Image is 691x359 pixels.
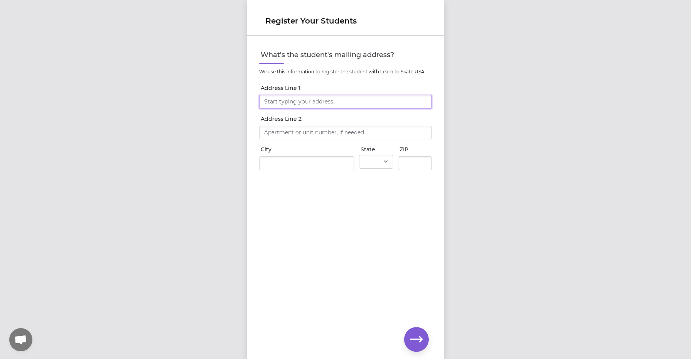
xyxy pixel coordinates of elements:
[259,69,432,75] p: We use this information to register the student with Learn to Skate USA.
[361,146,393,153] label: State
[261,84,432,92] label: Address Line 1
[265,15,426,26] h1: Register Your Students
[261,49,432,60] label: What's the student's mailing address?
[259,95,432,109] input: Start typing your address...
[9,328,32,351] div: Open chat
[399,146,432,153] label: ZIP
[261,146,354,153] label: City
[259,126,432,140] input: Apartment or unit number, if needed
[261,115,432,123] label: Address Line 2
